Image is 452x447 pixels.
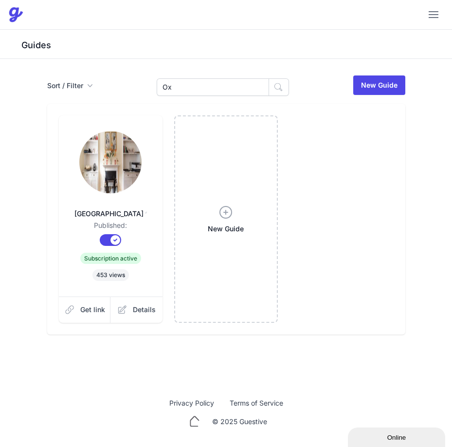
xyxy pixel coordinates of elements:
[80,253,141,264] span: Subscription active
[212,417,267,427] div: © 2025 Guestive
[174,115,278,323] a: New Guide
[92,269,129,281] span: 453 views
[19,39,452,51] h3: Guides
[47,81,93,91] button: Sort / Filter
[222,398,291,408] a: Terms of Service
[353,75,405,95] a: New Guide
[74,221,147,234] dd: Published:
[74,197,147,221] a: [GEOGRAPHIC_DATA]
[8,7,23,22] img: Your Company
[79,131,142,193] img: hdmgvwaq8kfuacaafu0ghkkjd0oq
[157,78,269,96] input: Search Guides
[59,297,111,323] a: Get link
[80,305,105,315] span: Get link
[133,305,156,315] span: Details
[348,426,447,447] iframe: chat widget
[110,297,163,323] a: Details
[74,209,147,219] span: [GEOGRAPHIC_DATA]
[208,224,244,234] span: New Guide
[162,398,222,408] a: Privacy Policy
